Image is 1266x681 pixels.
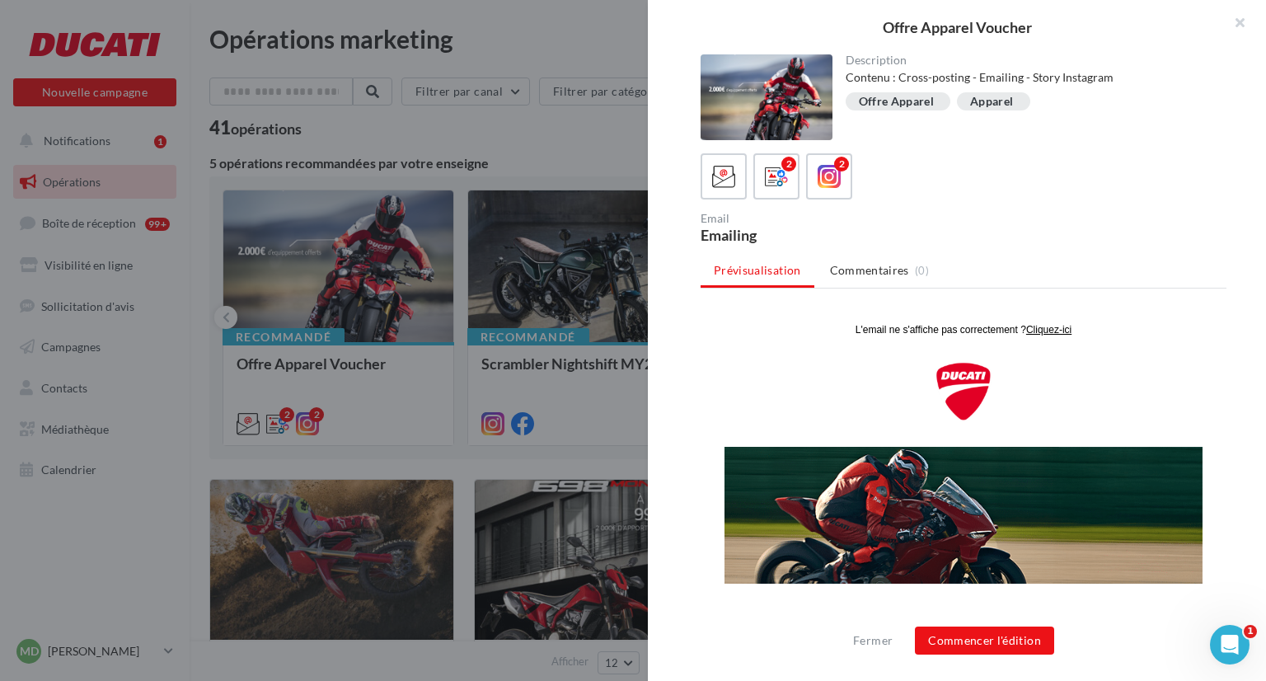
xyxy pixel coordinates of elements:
[781,157,796,171] div: 2
[915,627,1054,655] button: Commencer l'édition
[326,9,371,21] u: Cliquez-ici
[859,96,935,108] div: Offre Apparel
[326,8,371,21] a: Cliquez-ici
[846,631,899,650] button: Fermer
[830,262,909,279] span: Commentaires
[701,228,957,242] div: Emailing
[1244,625,1257,638] span: 1
[846,69,1214,86] div: Contenu : Cross-posting - Emailing - Story Instagram
[970,96,1013,108] div: Apparel
[1210,625,1250,665] iframe: Intercom live chat
[701,213,957,224] div: Email
[846,54,1214,66] div: Description
[234,46,292,107] img: Ducati_Shield_2D_W.png
[915,264,929,277] span: (0)
[24,132,502,269] img: APPARELS_700x200_DEM_v2.png
[674,20,1240,35] div: Offre Apparel Voucher
[155,9,326,21] span: L'email ne s'affiche pas correctement ?
[834,157,849,171] div: 2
